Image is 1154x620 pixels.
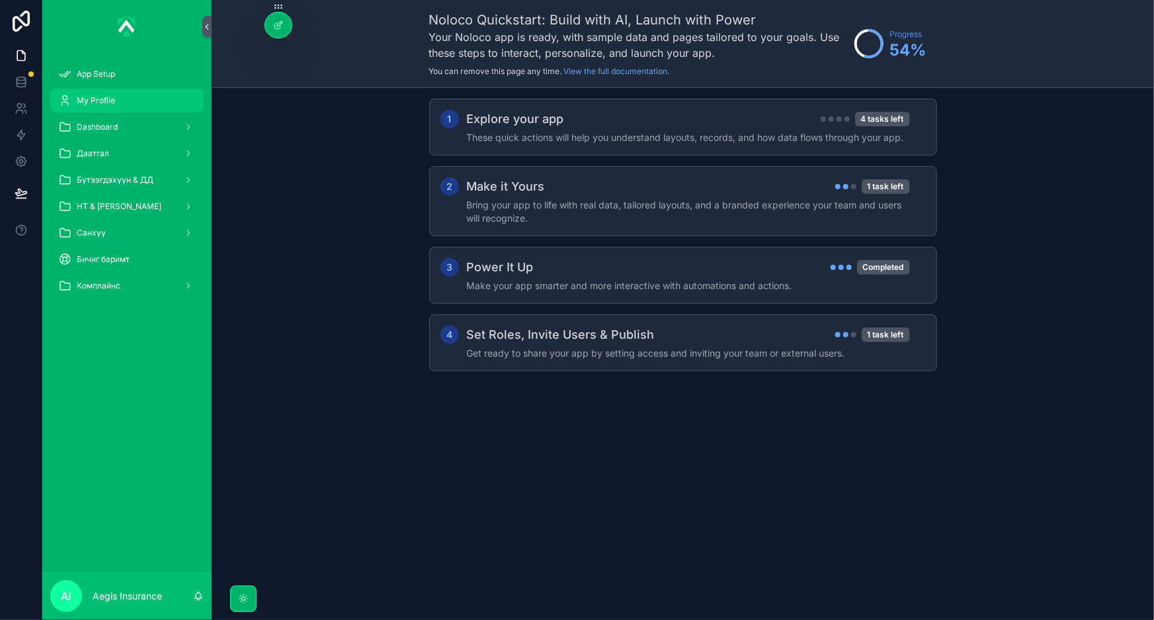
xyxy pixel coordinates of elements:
[564,66,670,76] a: View the full documentation.
[50,195,204,218] a: НТ & [PERSON_NAME]
[50,115,204,139] a: Dashboard
[50,221,204,245] a: Санхүү
[77,69,115,79] span: App Setup
[50,247,204,271] a: Бичиг баримт
[890,40,927,61] span: 54 %
[77,201,161,212] span: НТ & [PERSON_NAME]
[50,168,204,192] a: Бүтээгдэхүүн & ДД
[50,62,204,86] a: App Setup
[50,89,204,112] a: My Profile
[118,16,136,37] img: App logo
[429,11,848,29] h1: Noloco Quickstart: Build with AI, Launch with Power
[42,53,212,315] div: scrollable content
[77,95,115,106] span: My Profile
[50,274,204,298] a: Комплайнс
[77,228,106,238] span: Санхүү
[429,66,562,76] span: You can remove this page any time.
[50,142,204,165] a: Даатгал
[890,29,927,40] span: Progress
[77,254,130,265] span: Бичиг баримт
[77,175,153,185] span: Бүтээгдэхүүн & ДД
[429,29,848,61] h3: Your Noloco app is ready, with sample data and pages tailored to your goals. Use these steps to i...
[77,122,118,132] span: Dashboard
[62,588,71,604] span: AI
[77,281,120,291] span: Комплайнс
[77,148,109,159] span: Даатгал
[93,590,162,603] p: Aegis Insurance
